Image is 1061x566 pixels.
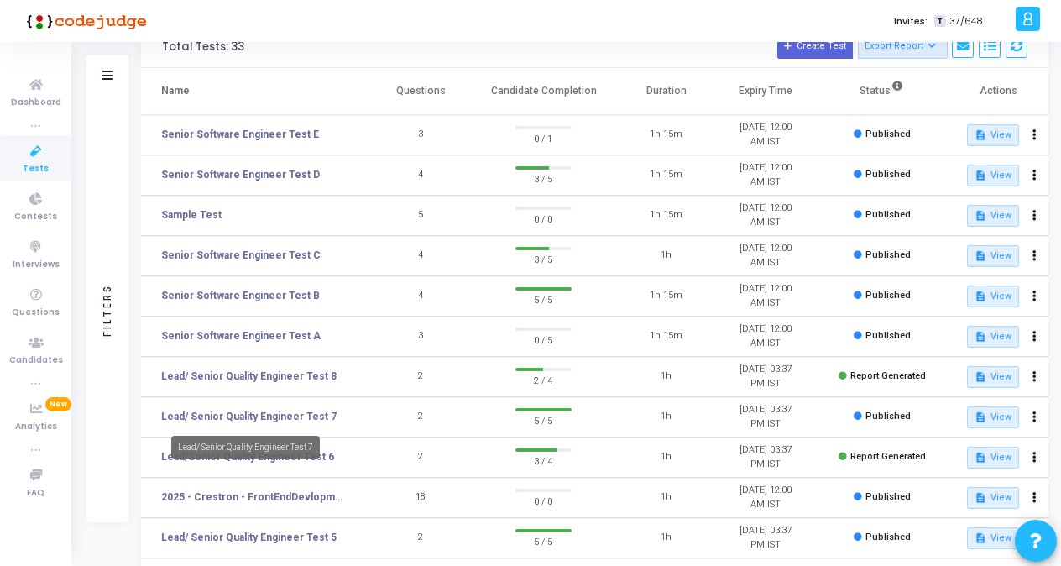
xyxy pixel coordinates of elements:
[161,490,345,505] a: 2025 - Crestron - FrontEndDevlopment - Coding-Test 2
[865,491,911,502] span: Published
[716,276,816,317] td: [DATE] 12:00 AM IST
[975,411,986,423] mat-icon: description
[967,205,1018,227] button: View
[23,162,49,176] span: Tests
[716,155,816,196] td: [DATE] 12:00 AM IST
[515,411,572,428] span: 5 / 5
[949,68,1048,115] th: Actions
[967,245,1018,267] button: View
[716,317,816,357] td: [DATE] 12:00 AM IST
[616,397,716,438] td: 1h
[371,236,471,276] td: 4
[975,170,986,181] mat-icon: description
[850,370,926,381] span: Report Generated
[9,354,63,368] span: Candidates
[161,248,321,263] a: Senior Software Engineer Test C
[716,397,816,438] td: [DATE] 03:37 PM IST
[967,165,1018,186] button: View
[161,207,222,223] a: Sample Test
[716,115,816,155] td: [DATE] 12:00 AM IST
[515,452,572,469] span: 3 / 4
[371,438,471,478] td: 2
[716,478,816,518] td: [DATE] 12:00 AM IST
[371,397,471,438] td: 2
[975,331,986,343] mat-icon: description
[934,15,945,28] span: T
[515,250,572,267] span: 3 / 5
[975,291,986,302] mat-icon: description
[975,532,986,544] mat-icon: description
[515,170,572,186] span: 3 / 5
[850,451,926,462] span: Report Generated
[13,258,60,272] span: Interviews
[141,68,371,115] th: Name
[967,124,1018,146] button: View
[865,290,911,301] span: Published
[975,452,986,464] mat-icon: description
[161,369,337,384] a: Lead/ Senior Quality Engineer Test 8
[616,196,716,236] td: 1h 15m
[616,236,716,276] td: 1h
[616,155,716,196] td: 1h 15m
[949,14,983,29] span: 37/648
[371,478,471,518] td: 18
[616,478,716,518] td: 1h
[967,487,1018,509] button: View
[616,68,716,115] th: Duration
[27,486,44,500] span: FAQ
[371,518,471,558] td: 2
[471,68,616,115] th: Candidate Completion
[371,115,471,155] td: 3
[171,436,320,459] div: Lead/ Senior Quality Engineer Test 7
[716,357,816,397] td: [DATE] 03:37 PM IST
[975,250,986,262] mat-icon: description
[616,357,716,397] td: 1h
[967,326,1018,348] button: View
[716,438,816,478] td: [DATE] 03:37 PM IST
[515,331,572,348] span: 0 / 5
[865,209,911,220] span: Published
[865,532,911,542] span: Published
[371,196,471,236] td: 5
[371,276,471,317] td: 4
[865,330,911,341] span: Published
[967,527,1018,549] button: View
[515,532,572,549] span: 5 / 5
[515,129,572,146] span: 0 / 1
[12,306,60,320] span: Questions
[515,371,572,388] span: 2 / 4
[161,530,337,545] a: Lead/ Senior Quality Engineer Test 5
[162,40,244,54] div: Total Tests: 33
[716,196,816,236] td: [DATE] 12:00 AM IST
[15,420,57,434] span: Analytics
[616,317,716,357] td: 1h 15m
[161,409,337,424] a: Lead/ Senior Quality Engineer Test 7
[515,210,572,227] span: 0 / 0
[161,328,321,343] a: Senior Software Engineer Test A
[975,210,986,222] mat-icon: description
[371,357,471,397] td: 2
[161,127,319,142] a: Senior Software Engineer Test E
[716,236,816,276] td: [DATE] 12:00 AM IST
[616,276,716,317] td: 1h 15m
[616,438,716,478] td: 1h
[967,447,1018,469] button: View
[975,371,986,383] mat-icon: description
[371,155,471,196] td: 4
[11,96,61,110] span: Dashboard
[816,68,949,115] th: Status
[967,366,1018,388] button: View
[616,518,716,558] td: 1h
[161,167,320,182] a: Senior Software Engineer Test D
[616,115,716,155] td: 1h 15m
[45,397,71,411] span: New
[515,291,572,307] span: 5 / 5
[894,14,928,29] label: Invites:
[100,217,115,401] div: Filters
[515,492,572,509] span: 0 / 0
[371,317,471,357] td: 3
[716,68,816,115] th: Expiry Time
[865,169,911,180] span: Published
[371,68,471,115] th: Questions
[967,406,1018,428] button: View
